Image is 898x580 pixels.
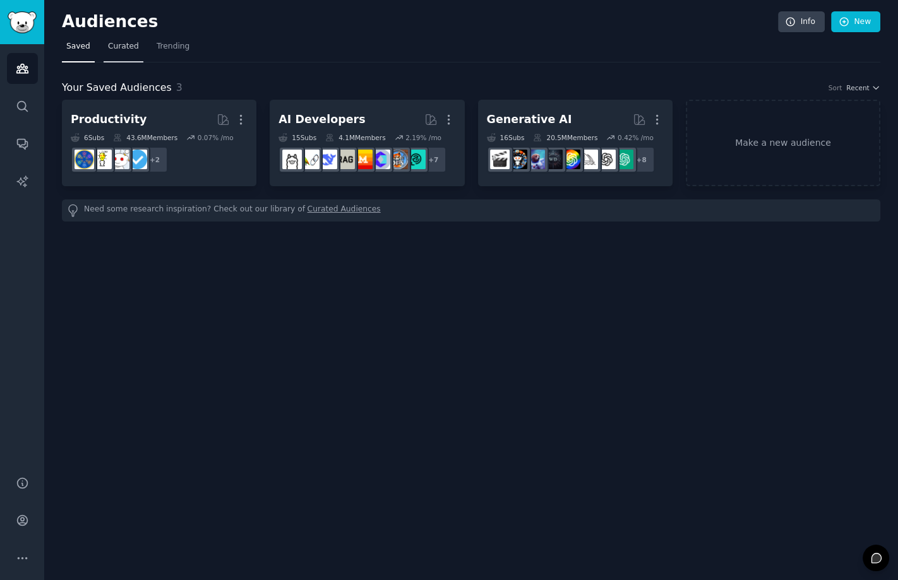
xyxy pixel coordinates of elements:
div: Need some research inspiration? Check out our library of [62,199,880,222]
img: weirddalle [543,150,563,169]
div: 2.19 % /mo [405,133,441,142]
span: 3 [176,81,183,93]
a: AI Developers15Subs4.1MMembers2.19% /mo+7AIDevelopersSocietyllmopsOpenSourceAIMistralAIRagDeepSee... [270,100,464,186]
div: + 8 [628,146,655,173]
a: Curated [104,37,143,62]
div: 6 Sub s [71,133,104,142]
a: Make a new audience [686,100,880,186]
div: 15 Sub s [278,133,316,142]
a: Productivity6Subs43.6MMembers0.07% /mo+2getdisciplinedproductivitylifehacksLifeProTips [62,100,256,186]
img: getdisciplined [128,150,147,169]
div: 16 Sub s [487,133,525,142]
img: OpenAI [596,150,616,169]
img: Rag [335,150,355,169]
div: 43.6M Members [113,133,177,142]
span: Recent [846,83,869,92]
span: Your Saved Audiences [62,80,172,96]
a: Generative AI16Subs20.5MMembers0.42% /mo+8ChatGPTOpenAImidjourneyGPT3weirddalleStableDiffusionaiA... [478,100,673,186]
div: 0.42 % /mo [618,133,654,142]
div: Sort [829,83,842,92]
div: Generative AI [487,112,572,127]
a: Trending [152,37,194,62]
img: GPT3 [561,150,580,169]
a: New [831,11,880,33]
img: aivideo [490,150,510,169]
img: midjourney [578,150,598,169]
img: LangChain [300,150,320,169]
img: ollama [282,150,302,169]
div: AI Developers [278,112,365,127]
a: Curated Audiences [308,204,381,217]
img: DeepSeek [318,150,337,169]
img: productivity [110,150,129,169]
img: ChatGPT [614,150,633,169]
a: Info [778,11,825,33]
div: 4.1M Members [325,133,385,142]
div: Productivity [71,112,147,127]
img: MistralAI [353,150,373,169]
div: + 2 [141,146,168,173]
div: 0.07 % /mo [198,133,234,142]
img: OpenSourceAI [371,150,390,169]
button: Recent [846,83,880,92]
span: Curated [108,41,139,52]
img: StableDiffusion [525,150,545,169]
div: + 7 [420,146,446,173]
img: GummySearch logo [8,11,37,33]
a: Saved [62,37,95,62]
img: llmops [388,150,408,169]
img: lifehacks [92,150,112,169]
img: AIDevelopersSociety [406,150,426,169]
div: 20.5M Members [533,133,597,142]
span: Saved [66,41,90,52]
img: LifeProTips [75,150,94,169]
h2: Audiences [62,12,778,32]
span: Trending [157,41,189,52]
img: aiArt [508,150,527,169]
